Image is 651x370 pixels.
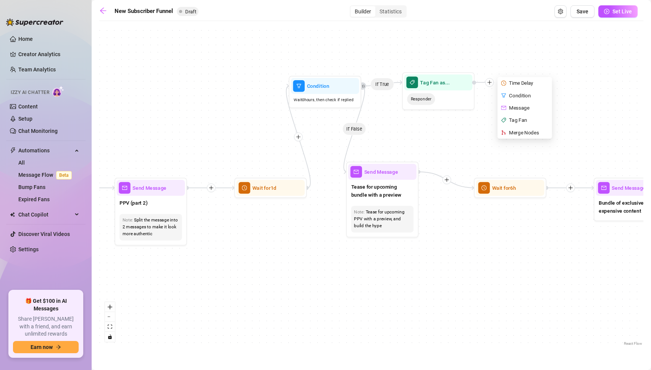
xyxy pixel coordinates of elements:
span: Set Live [612,8,632,15]
span: Share [PERSON_NAME] with a friend, and earn unlimited rewards [13,315,79,338]
a: Home [18,36,33,42]
a: Message FlowBeta [18,172,75,178]
a: Team Analytics [18,66,56,73]
a: arrow-left [99,7,111,16]
span: tag [501,118,506,123]
span: Send Message [364,168,398,176]
g: Edge from 34a0c0df-1096-448c-aac3-53b5807de581 to 934b21b6-74df-4382-8ddd-479a6cd1e5dd [419,172,475,188]
span: arrow-right [56,344,61,350]
span: arrow-left [99,7,107,15]
button: Open Exit Rules [554,5,567,18]
span: 🎁 Get $100 in AI Messages [13,297,79,312]
div: Statistics [375,6,406,17]
div: Condition [499,89,552,102]
g: Edge from 375ae063-e4e1-4ac4-83f6-67a6c345107b to 34a0c0df-1096-448c-aac3-53b5807de581 [344,86,365,172]
strong: New Subscriber Funnel [115,8,173,15]
div: clock-circleWait for1d [234,178,307,198]
div: Split the message into 2 messages to make it look more authentic [123,217,179,238]
button: Set Live [598,5,638,18]
span: filter [501,93,506,98]
a: Chat Monitoring [18,128,58,134]
span: merge [501,130,506,135]
a: Content [18,103,38,110]
a: React Flow attribution [624,341,642,346]
div: clock-circleWait for6h [474,178,546,198]
span: mail [598,182,609,194]
button: fit view [105,322,115,332]
span: Izzy AI Chatter [11,89,49,96]
div: Message [499,102,552,114]
span: setting [558,9,563,14]
a: Setup [18,116,32,122]
span: clock-circle [478,182,489,194]
div: React Flow controls [105,302,115,342]
img: AI Chatter [52,86,64,97]
span: clock-circle [239,182,250,194]
span: plus [568,185,573,190]
span: Earn now [31,344,53,350]
span: clock-circle [501,81,506,86]
span: Responder [407,93,435,105]
a: Expired Fans [18,196,50,202]
a: Bump Fans [18,184,45,190]
div: mailSend MessageTease for upcoming bundle with a previewNote:Tease for upcoming PPV with a previe... [346,162,418,237]
span: PPV (part 2) [120,199,147,207]
button: Save Flow [570,5,594,18]
div: mailSend MessagePPV (part 2)Note:Split the message into 2 messages to make it look more authentic [115,178,187,245]
div: Time Delay [499,77,552,89]
a: Creator Analytics [18,48,79,60]
span: Tease for upcoming bundle with a preview [351,183,414,199]
button: toggle interactivity [105,332,115,342]
div: Builder [351,6,375,17]
div: filterConditionWait0hours, then check if replied [289,76,361,108]
div: tagTag Fan as...Responderclock-circleTime DelayfilterConditionmailMessagetagTag FanmergeMerge Nodes [402,72,475,110]
button: zoom in [105,302,115,312]
button: Earn nowarrow-right [13,341,79,353]
div: segmented control [350,5,407,18]
span: Save [577,8,588,15]
span: plus [487,80,492,85]
span: Chat Copilot [18,208,73,221]
span: Send Message [132,184,166,192]
a: Discover Viral Videos [18,231,70,237]
button: zoom out [105,312,115,322]
span: Send Message [612,184,645,192]
a: Settings [18,246,39,252]
div: Tag Fan [499,114,552,126]
span: Wait for 1d [252,184,276,192]
span: Wait for 6h [492,184,516,192]
div: Tease for upcoming PPV with a preview, and build the hype [354,209,410,229]
span: thunderbolt [10,147,16,153]
img: Chat Copilot [10,212,15,217]
g: Edge from 375ae063-e4e1-4ac4-83f6-67a6c345107b to 4d1b51ec-81f0-402a-a8a5-0133ac231dad [362,82,403,86]
span: mail [501,105,506,110]
span: Draft [185,9,196,15]
div: Merge Nodes [499,126,552,139]
span: Condition [307,82,330,90]
g: Edge from 304e19d1-d44f-4e3e-b067-798c78e713ed to 375ae063-e4e1-4ac4-83f6-67a6c345107b [286,86,310,188]
a: All [18,160,25,166]
span: plus [444,177,449,182]
span: filter [293,80,305,92]
span: tag [406,77,418,88]
span: Beta [56,171,72,179]
span: Tag Fan as... [420,78,449,86]
img: logo-BBDzfeDw.svg [6,18,63,26]
span: play-circle [604,9,609,14]
span: plus [208,185,213,190]
span: mail [119,182,130,194]
span: Automations [18,144,73,157]
iframe: Intercom live chat [625,344,643,362]
span: plus [296,134,301,139]
span: retweet [360,84,365,88]
span: mail [351,166,362,178]
span: Wait 0 hours, then check if replied [294,97,353,103]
